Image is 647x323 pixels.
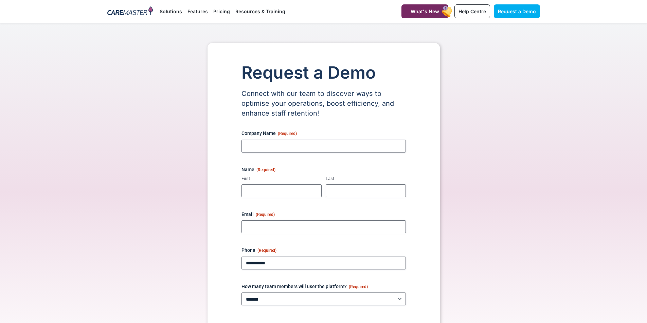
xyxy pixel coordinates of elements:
[459,8,486,14] span: Help Centre
[241,63,406,82] h1: Request a Demo
[326,176,406,182] label: Last
[278,131,297,136] span: (Required)
[256,212,275,217] span: (Required)
[241,176,322,182] label: First
[349,284,368,289] span: (Required)
[241,89,406,118] p: Connect with our team to discover ways to optimise your operations, boost efficiency, and enhance...
[107,6,153,17] img: CareMaster Logo
[257,248,276,253] span: (Required)
[494,4,540,18] a: Request a Demo
[411,8,439,14] span: What's New
[498,8,536,14] span: Request a Demo
[241,247,406,254] label: Phone
[241,211,406,218] label: Email
[241,130,406,137] label: Company Name
[454,4,490,18] a: Help Centre
[256,167,275,172] span: (Required)
[241,283,406,290] label: How many team members will user the platform?
[241,166,275,173] legend: Name
[401,4,448,18] a: What's New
